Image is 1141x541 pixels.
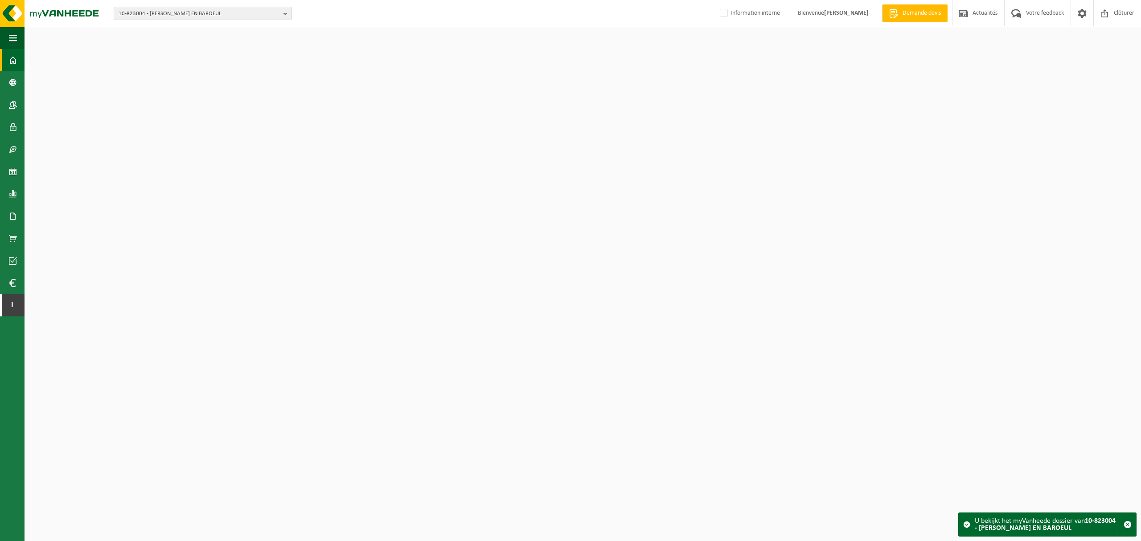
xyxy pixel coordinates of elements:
[824,10,869,16] strong: [PERSON_NAME]
[718,7,780,20] label: Information interne
[882,4,948,22] a: Demande devis
[114,7,292,20] button: 10-823004 - [PERSON_NAME] EN BAROEUL
[119,7,280,20] span: 10-823004 - [PERSON_NAME] EN BAROEUL
[9,294,16,316] span: I
[900,9,943,18] span: Demande devis
[975,513,1119,536] div: U bekijkt het myVanheede dossier van
[975,517,1116,532] strong: 10-823004 - [PERSON_NAME] EN BAROEUL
